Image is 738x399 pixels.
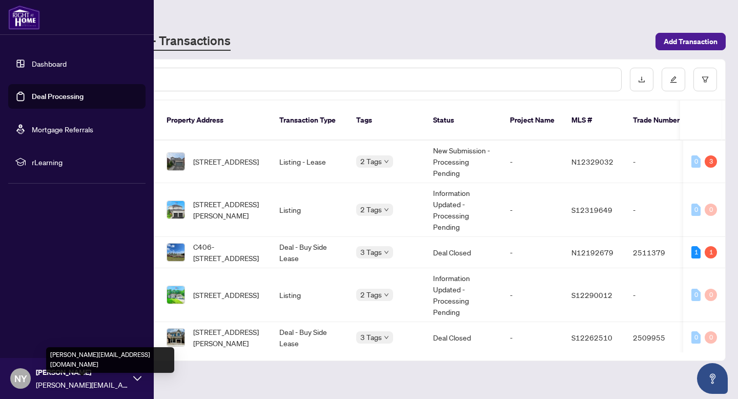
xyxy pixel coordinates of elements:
[502,268,563,322] td: -
[691,331,701,344] div: 0
[32,156,138,168] span: rLearning
[384,292,389,297] span: down
[271,268,348,322] td: Listing
[193,156,259,167] span: [STREET_ADDRESS]
[360,246,382,258] span: 3 Tags
[46,347,174,373] div: [PERSON_NAME][EMAIL_ADDRESS][DOMAIN_NAME]
[360,331,382,343] span: 3 Tags
[384,159,389,164] span: down
[571,205,612,214] span: S12319649
[571,157,613,166] span: N12329032
[705,155,717,168] div: 3
[425,322,502,353] td: Deal Closed
[384,207,389,212] span: down
[32,125,93,134] a: Mortgage Referrals
[670,76,677,83] span: edit
[167,286,184,304] img: thumbnail-img
[36,367,128,378] span: [PERSON_NAME]
[638,76,645,83] span: download
[705,246,717,258] div: 1
[502,322,563,353] td: -
[571,290,612,300] span: S12290012
[348,101,425,141] th: Tags
[502,141,563,183] td: -
[625,101,696,141] th: Trade Number
[167,201,184,218] img: thumbnail-img
[360,204,382,215] span: 2 Tags
[158,101,271,141] th: Property Address
[193,289,259,301] span: [STREET_ADDRESS]
[563,101,625,141] th: MLS #
[664,33,717,50] span: Add Transaction
[697,363,728,394] button: Open asap
[167,153,184,170] img: thumbnail-img
[625,322,696,353] td: 2509955
[360,155,382,167] span: 2 Tags
[193,241,263,264] span: C406-[STREET_ADDRESS]
[625,268,696,322] td: -
[625,141,696,183] td: -
[571,248,613,257] span: N12192679
[193,326,263,349] span: [STREET_ADDRESS][PERSON_NAME]
[693,68,717,91] button: filter
[425,183,502,237] td: Information Updated - Processing Pending
[167,244,184,261] img: thumbnail-img
[625,183,696,237] td: -
[705,331,717,344] div: 0
[655,33,726,50] button: Add Transaction
[425,101,502,141] th: Status
[32,92,84,101] a: Deal Processing
[705,204,717,216] div: 0
[625,237,696,268] td: 2511379
[425,268,502,322] td: Information Updated - Processing Pending
[502,183,563,237] td: -
[425,237,502,268] td: Deal Closed
[702,76,709,83] span: filter
[630,68,653,91] button: download
[425,141,502,183] td: New Submission - Processing Pending
[502,101,563,141] th: Project Name
[14,371,27,386] span: NY
[271,101,348,141] th: Transaction Type
[271,183,348,237] td: Listing
[271,322,348,353] td: Deal - Buy Side Lease
[691,246,701,258] div: 1
[32,59,67,68] a: Dashboard
[36,379,128,390] span: [PERSON_NAME][EMAIL_ADDRESS][DOMAIN_NAME]
[571,333,612,342] span: S12262510
[193,198,263,221] span: [STREET_ADDRESS][PERSON_NAME]
[360,289,382,301] span: 2 Tags
[167,329,184,346] img: thumbnail-img
[705,289,717,301] div: 0
[384,335,389,340] span: down
[271,237,348,268] td: Deal - Buy Side Lease
[691,204,701,216] div: 0
[691,155,701,168] div: 0
[502,237,563,268] td: -
[8,5,40,30] img: logo
[691,289,701,301] div: 0
[384,250,389,255] span: down
[662,68,685,91] button: edit
[271,141,348,183] td: Listing - Lease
